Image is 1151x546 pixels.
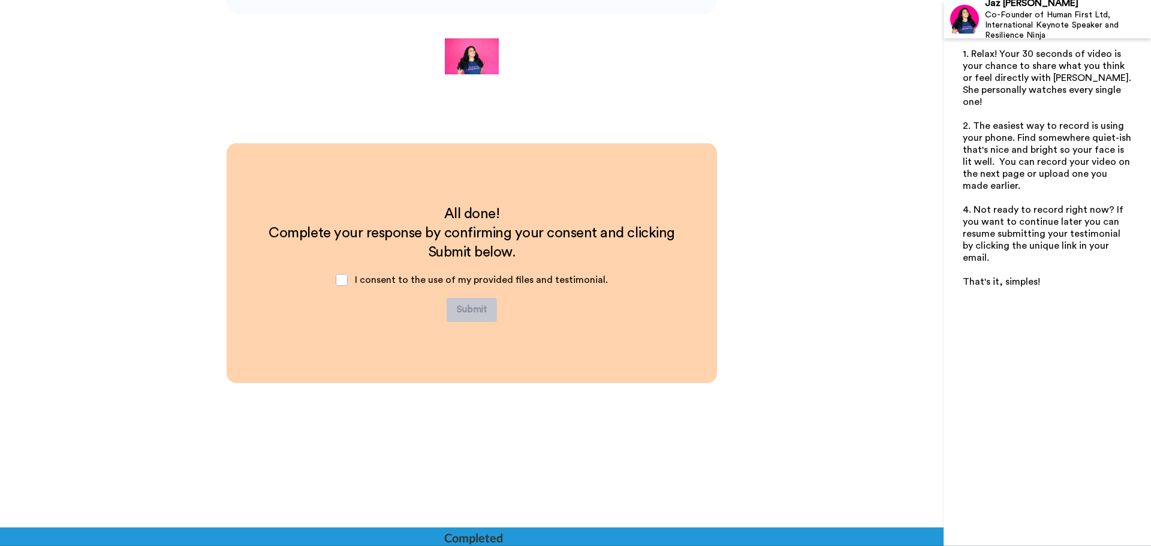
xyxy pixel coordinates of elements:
button: Submit [447,298,497,322]
img: Profile Image [950,5,979,34]
span: That's it, simples! [963,277,1040,286]
span: 1. Relax! Your 30 seconds of video is your chance to share what you think or feel directly with [... [963,49,1134,107]
span: I consent to the use of my provided files and testimonial. [355,275,608,285]
div: Co-Founder of Human First Ltd, International Keynote Speaker and Resilience Ninja [985,10,1150,40]
span: All done! [444,207,500,221]
span: Complete your response by confirming your consent and clicking Submit below. [269,226,678,260]
div: Completed [444,529,502,546]
span: 4. Not ready to record right now? If you want to continue later you can resume submitting your te... [963,205,1126,263]
span: 2. The easiest way to record is using your phone. Find somewhere quiet-ish that's nice and bright... [963,121,1134,191]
